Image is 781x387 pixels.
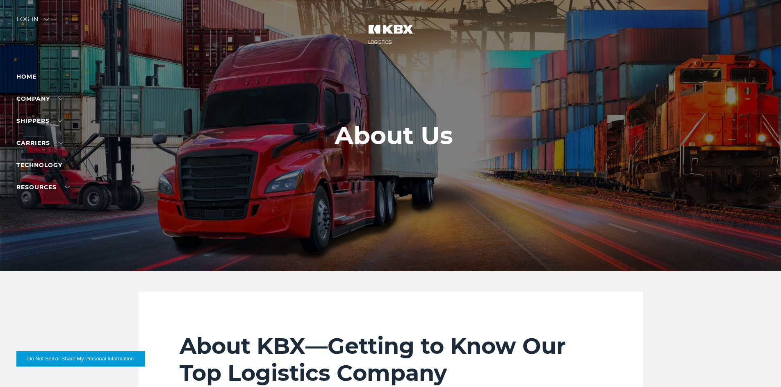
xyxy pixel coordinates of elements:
button: Do Not Sell or Share My Personal Information [16,351,145,367]
a: Company [16,95,63,102]
img: arrow [44,18,49,20]
a: Carriers [16,139,63,147]
a: RESOURCES [16,183,70,191]
a: Technology [16,161,62,169]
a: Home [16,73,36,80]
div: Log in [16,16,49,28]
h2: About KBX—Getting to Know Our Top Logistics Company [180,333,602,387]
a: SHIPPERS [16,117,63,124]
h1: About Us [335,122,453,149]
img: kbx logo [360,16,421,52]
